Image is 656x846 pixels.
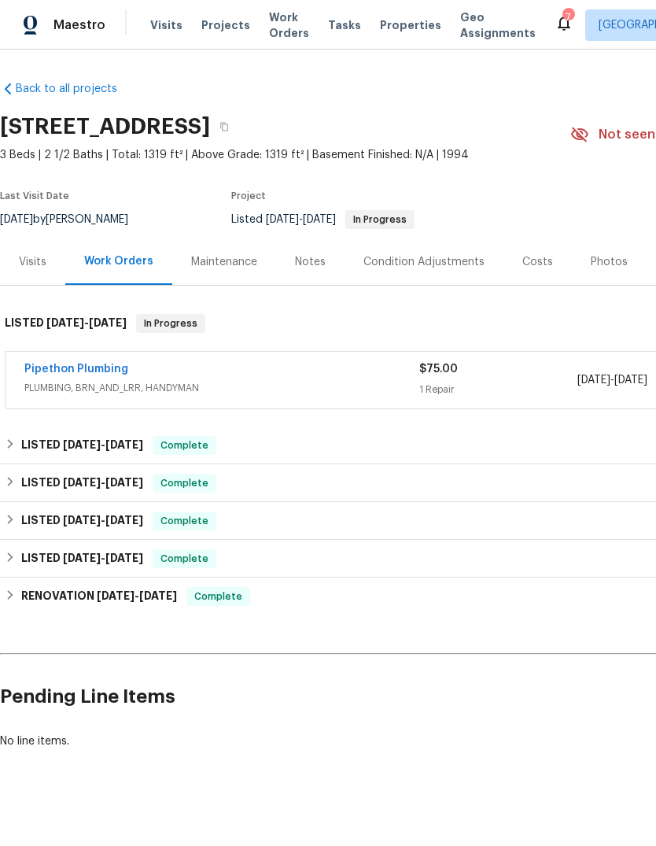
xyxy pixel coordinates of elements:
h6: LISTED [5,314,127,333]
h6: LISTED [21,436,143,455]
span: Complete [154,475,215,491]
div: 1 Repair [419,382,577,397]
div: 7 [562,9,573,25]
div: Costs [522,254,553,270]
span: Complete [188,589,249,604]
button: Copy Address [210,113,238,141]
span: [DATE] [105,552,143,563]
div: Work Orders [84,253,153,269]
a: Pipethon Plumbing [24,364,128,375]
h6: RENOVATION [21,587,177,606]
span: - [577,372,647,388]
span: Project [231,191,266,201]
span: - [63,477,143,488]
span: [DATE] [105,515,143,526]
span: Tasks [328,20,361,31]
div: Maintenance [191,254,257,270]
span: Complete [154,438,215,453]
span: [DATE] [577,375,610,386]
span: PLUMBING, BRN_AND_LRR, HANDYMAN [24,380,419,396]
span: [DATE] [105,477,143,488]
span: In Progress [347,215,413,224]
span: $75.00 [419,364,458,375]
span: Listed [231,214,415,225]
span: [DATE] [89,317,127,328]
div: Photos [591,254,628,270]
span: [DATE] [614,375,647,386]
span: Complete [154,513,215,529]
span: - [63,439,143,450]
span: Maestro [53,17,105,33]
div: Notes [295,254,326,270]
div: Visits [19,254,46,270]
span: Projects [201,17,250,33]
span: Visits [150,17,182,33]
h6: LISTED [21,549,143,568]
span: In Progress [138,316,204,331]
span: - [63,552,143,563]
span: [DATE] [46,317,84,328]
span: Properties [380,17,441,33]
span: [DATE] [139,590,177,601]
span: [DATE] [105,439,143,450]
span: [DATE] [63,439,101,450]
span: - [266,214,336,225]
span: [DATE] [63,477,101,488]
span: - [97,590,177,601]
h6: LISTED [21,512,143,530]
span: [DATE] [63,515,101,526]
div: Condition Adjustments [363,254,485,270]
span: - [46,317,127,328]
span: - [63,515,143,526]
span: [DATE] [97,590,135,601]
span: Work Orders [269,9,309,41]
span: Geo Assignments [460,9,536,41]
span: Complete [154,551,215,567]
span: [DATE] [63,552,101,563]
span: [DATE] [303,214,336,225]
h6: LISTED [21,474,143,493]
span: [DATE] [266,214,299,225]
